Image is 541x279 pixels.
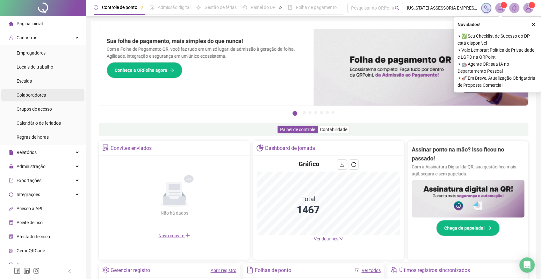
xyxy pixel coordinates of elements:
span: Financeiro [17,262,37,267]
p: Com a Assinatura Digital da QR, sua gestão fica mais ágil, segura e sem papelada. [412,163,524,177]
span: Acesso à API [17,206,42,211]
h2: Sua folha de pagamento, mais simples do que nunca! [107,37,306,46]
button: 1 [292,111,297,116]
button: Chega de papelada! [436,220,500,236]
span: team [391,267,397,273]
span: plus [185,233,190,238]
span: down [339,236,343,241]
button: 6 [326,111,329,114]
span: close [531,22,536,27]
span: pie-chart [256,144,263,151]
div: Dashboard de jornada [265,143,315,154]
div: Folhas de ponto [255,265,291,276]
button: Conheça a QRFolha agora [107,62,182,78]
a: Abrir registro [211,268,236,273]
span: api [9,206,13,211]
p: Com a Folha de Pagamento QR, você faz tudo em um só lugar: da admissão à geração da folha. Agilid... [107,46,306,60]
span: pushpin [140,6,144,10]
span: home [9,21,13,26]
span: audit [9,220,13,225]
span: Gerar QRCode [17,248,45,253]
span: Calendário de feriados [17,121,61,126]
span: notification [497,5,503,11]
span: export [9,178,13,183]
span: arrow-right [170,68,174,72]
span: bell [511,5,517,11]
span: Cadastros [17,35,37,40]
span: Painel de controle [280,127,315,132]
span: search [395,6,400,11]
span: Exportações [17,178,41,183]
span: Novidades ! [458,21,480,28]
span: book [288,5,292,10]
span: download [339,162,344,167]
span: file [9,150,13,155]
span: Controle de ponto [102,5,137,10]
span: Colaboradores [17,92,46,98]
span: Regras de horas [17,135,49,140]
button: 2 [303,111,306,114]
span: Empregadores [17,50,46,55]
span: Página inicial [17,21,43,26]
span: qrcode [9,248,13,253]
span: Ver detalhes [314,236,338,241]
button: 4 [314,111,317,114]
span: Conheça a QRFolha agora [115,67,167,74]
h4: Gráfico [299,159,319,168]
span: setting [102,267,109,273]
button: 3 [308,111,312,114]
span: ⚬ 🚀 Em Breve, Atualização Obrigatória de Proposta Comercial [458,75,537,89]
button: 7 [331,111,335,114]
span: left [68,269,72,274]
span: file-done [149,5,154,10]
span: Escalas [17,78,32,84]
span: pushpin [278,6,282,10]
span: Chega de papelada! [444,224,485,231]
span: Admissão digital [158,5,191,10]
span: Aceite de uso [17,220,43,225]
span: Novo convite [158,233,190,238]
span: Administração [17,164,46,169]
sup: 1 [501,2,507,8]
span: dollar [9,262,13,267]
span: Contabilidade [320,127,347,132]
span: sync [9,192,13,197]
span: 1 [503,3,505,7]
span: Painel do DP [251,5,276,10]
span: ⚬ ✅ Seu Checklist de Sucesso do DP está disponível [458,33,537,47]
span: lock [9,164,13,169]
span: instagram [33,268,40,274]
div: Convites enviados [111,143,152,154]
span: solution [9,234,13,239]
span: linkedin [24,268,30,274]
span: clock-circle [94,5,98,10]
button: 5 [320,111,323,114]
span: Atestado técnico [17,234,50,239]
span: Integrações [17,192,40,197]
span: 1 [531,3,533,7]
span: solution [102,144,109,151]
a: Ver detalhes down [314,236,343,241]
sup: Atualize o seu contato no menu Meus Dados [529,2,535,8]
span: Grupos de acesso [17,106,52,112]
div: Open Intercom Messenger [519,257,535,273]
span: Folha de pagamento [296,5,337,10]
span: facebook [14,268,20,274]
span: ⚬ Vale Lembrar: Política de Privacidade e LGPD na QRPoint [458,47,537,61]
span: reload [351,162,356,167]
img: sparkle-icon.fc2bf0ac1784a2077858766a79e2daf3.svg [483,4,490,11]
span: [US_STATE] ASSESSORIA EMPRESARIAL [407,4,477,11]
span: Gestão de férias [205,5,237,10]
div: Não há dados [145,209,204,217]
span: sun [196,5,201,10]
div: Últimos registros sincronizados [399,265,470,276]
a: Ver todos [361,268,380,273]
img: banner%2F8d14a306-6205-4263-8e5b-06e9a85ad873.png [314,29,528,106]
h2: Assinar ponto na mão? Isso ficou no passado! [412,145,524,163]
img: 89980 [523,3,533,13]
img: banner%2F02c71560-61a6-44d4-94b9-c8ab97240462.png [412,180,524,217]
div: Gerenciar registro [111,265,150,276]
span: user-add [9,35,13,40]
span: arrow-right [487,226,492,230]
span: ⚬ 🤖 Agente QR: sua IA no Departamento Pessoal [458,61,537,75]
